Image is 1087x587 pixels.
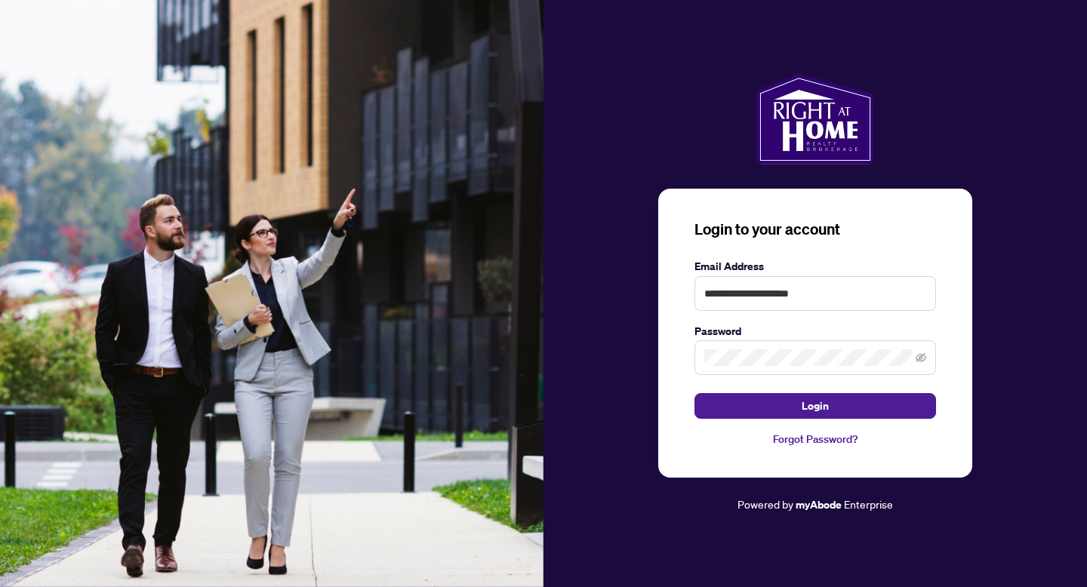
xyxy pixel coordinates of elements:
span: eye-invisible [916,352,926,363]
span: Enterprise [844,497,893,511]
span: Powered by [737,497,793,511]
label: Password [694,323,936,340]
span: Login [802,394,829,418]
h3: Login to your account [694,219,936,240]
img: ma-logo [756,74,873,164]
a: Forgot Password? [694,431,936,447]
a: myAbode [796,496,842,513]
label: Email Address [694,258,936,275]
button: Login [694,393,936,419]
